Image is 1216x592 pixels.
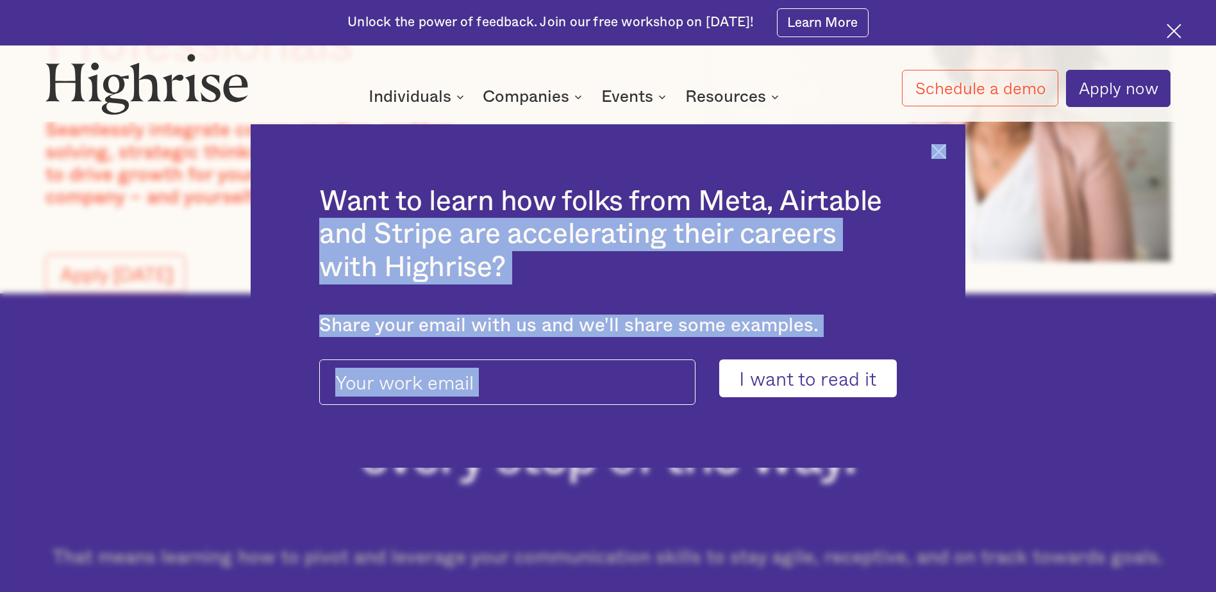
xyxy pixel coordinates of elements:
form: pop-up-modal-form [319,359,897,397]
div: Share your email with us and we'll share some examples. [319,315,897,337]
div: Individuals [369,89,451,104]
div: Unlock the power of feedback. Join our free workshop on [DATE]! [347,13,754,31]
div: Events [601,89,653,104]
h2: Want to learn how folks from Meta, Airtable and Stripe are accelerating their careers with Highrise? [319,185,897,284]
input: Your work email [319,359,695,405]
div: Individuals [369,89,468,104]
a: Learn More [777,8,869,37]
div: Companies [483,89,586,104]
div: Events [601,89,670,104]
img: Highrise logo [46,53,249,115]
a: Schedule a demo [902,70,1058,106]
div: Resources [685,89,783,104]
div: Companies [483,89,569,104]
div: Resources [685,89,766,104]
a: Apply now [1066,70,1170,107]
img: Cross icon [1167,24,1181,38]
input: I want to read it [719,359,897,397]
img: Cross icon [931,144,946,159]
